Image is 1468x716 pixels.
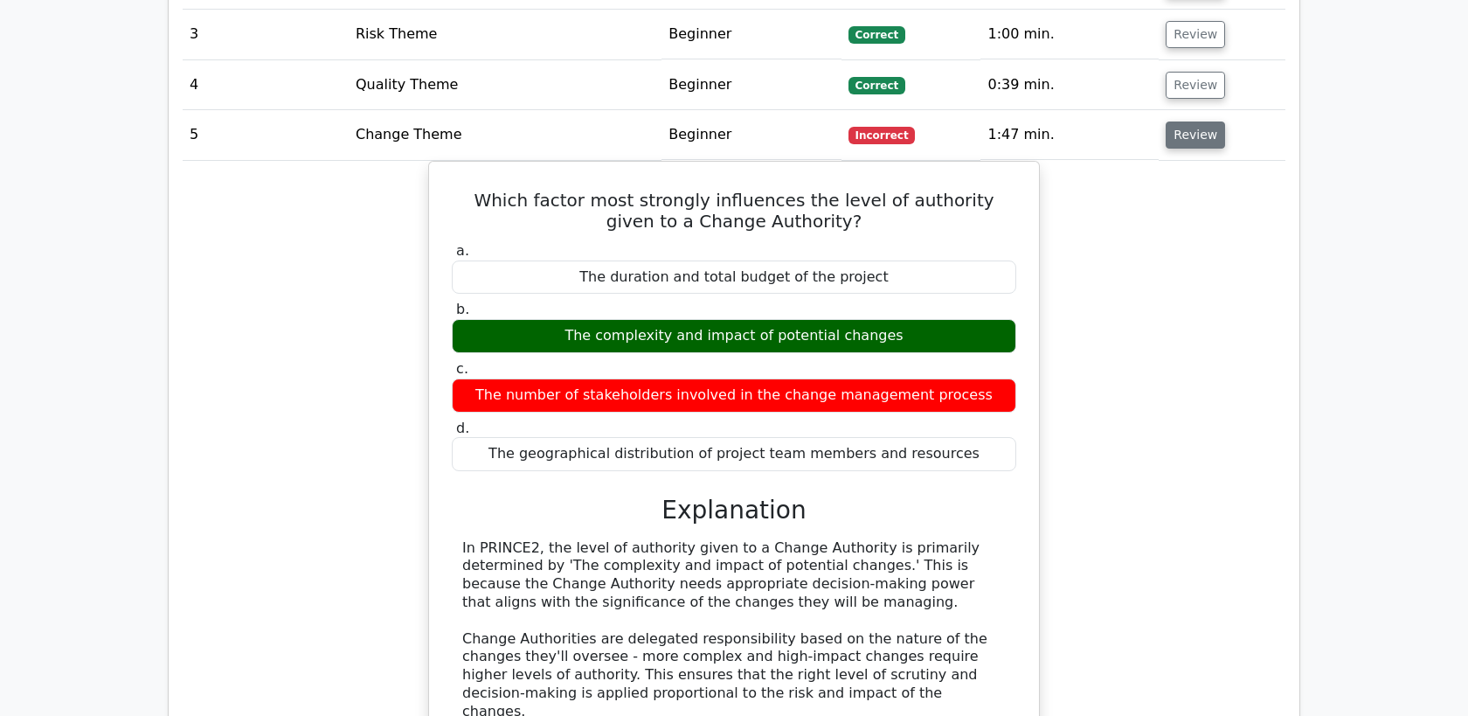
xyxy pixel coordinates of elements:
span: d. [456,420,469,436]
span: b. [456,301,469,317]
td: 0:39 min. [980,60,1159,110]
td: 4 [183,60,349,110]
td: Beginner [661,10,841,59]
td: Beginner [661,110,841,160]
h3: Explanation [462,496,1006,525]
div: The geographical distribution of project team members and resources [452,437,1016,471]
button: Review [1166,21,1225,48]
span: Correct [848,77,905,94]
div: The complexity and impact of potential changes [452,319,1016,353]
td: Change Theme [349,110,661,160]
button: Review [1166,122,1225,149]
span: Incorrect [848,127,916,144]
span: a. [456,242,469,259]
td: Beginner [661,60,841,110]
td: 1:47 min. [980,110,1159,160]
h5: Which factor most strongly influences the level of authority given to a Change Authority? [450,190,1018,232]
span: c. [456,360,468,377]
td: Risk Theme [349,10,661,59]
div: The number of stakeholders involved in the change management process [452,379,1016,413]
button: Review [1166,72,1225,99]
td: 1:00 min. [980,10,1159,59]
td: 3 [183,10,349,59]
div: The duration and total budget of the project [452,261,1016,295]
td: 5 [183,110,349,160]
span: Correct [848,26,905,44]
td: Quality Theme [349,60,661,110]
